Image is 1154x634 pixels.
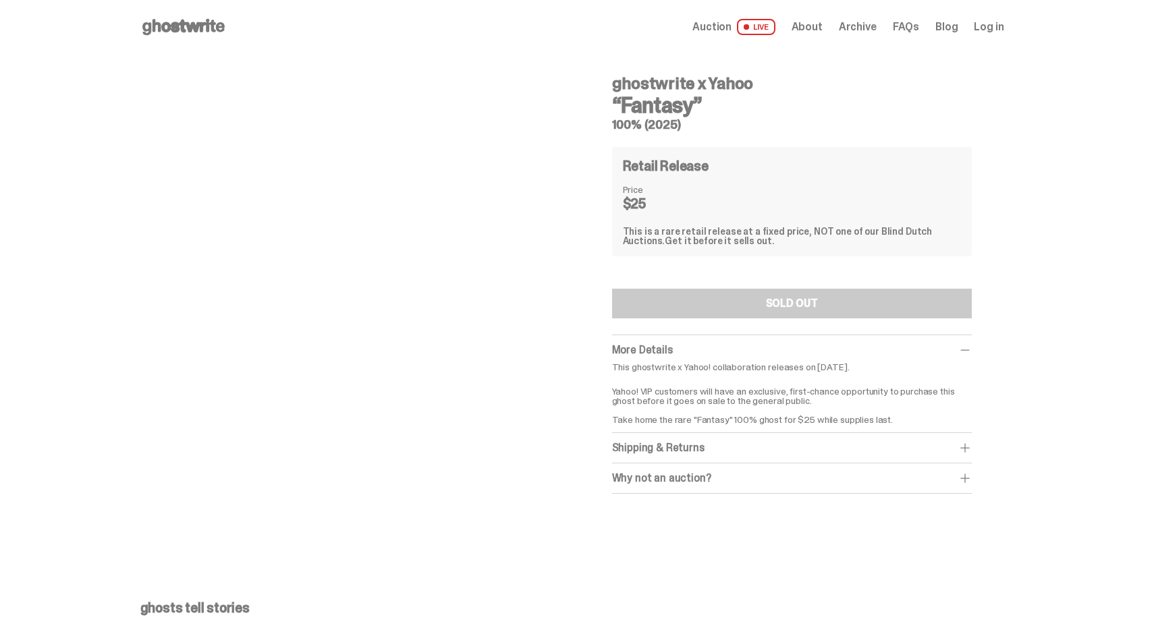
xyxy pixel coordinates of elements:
a: Archive [839,22,877,32]
div: Shipping & Returns [612,441,972,455]
a: Blog [935,22,958,32]
span: More Details [612,343,673,357]
a: Auction LIVE [692,19,775,35]
p: Yahoo! VIP customers will have an exclusive, first-chance opportunity to purchase this ghost befo... [612,377,972,424]
dt: Price [623,185,690,194]
div: SOLD OUT [766,298,818,309]
div: Why not an auction? [612,471,972,485]
dd: $25 [623,197,690,210]
span: LIVE [737,19,775,35]
h3: “Fantasy” [612,94,972,116]
h5: 100% (2025) [612,119,972,131]
button: SOLD OUT [612,289,972,318]
a: Log in [974,22,1004,32]
div: This is a rare retail release at a fixed price, NOT one of our Blind Dutch Auctions. [623,227,961,246]
h4: Retail Release [623,159,709,173]
p: This ghostwrite x Yahoo! collaboration releases on [DATE]. [612,362,972,372]
a: FAQs [893,22,919,32]
p: ghosts tell stories [140,601,1004,614]
h4: ghostwrite x Yahoo [612,76,972,92]
span: Get it before it sells out. [665,235,774,247]
span: Auction [692,22,732,32]
a: About [792,22,823,32]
